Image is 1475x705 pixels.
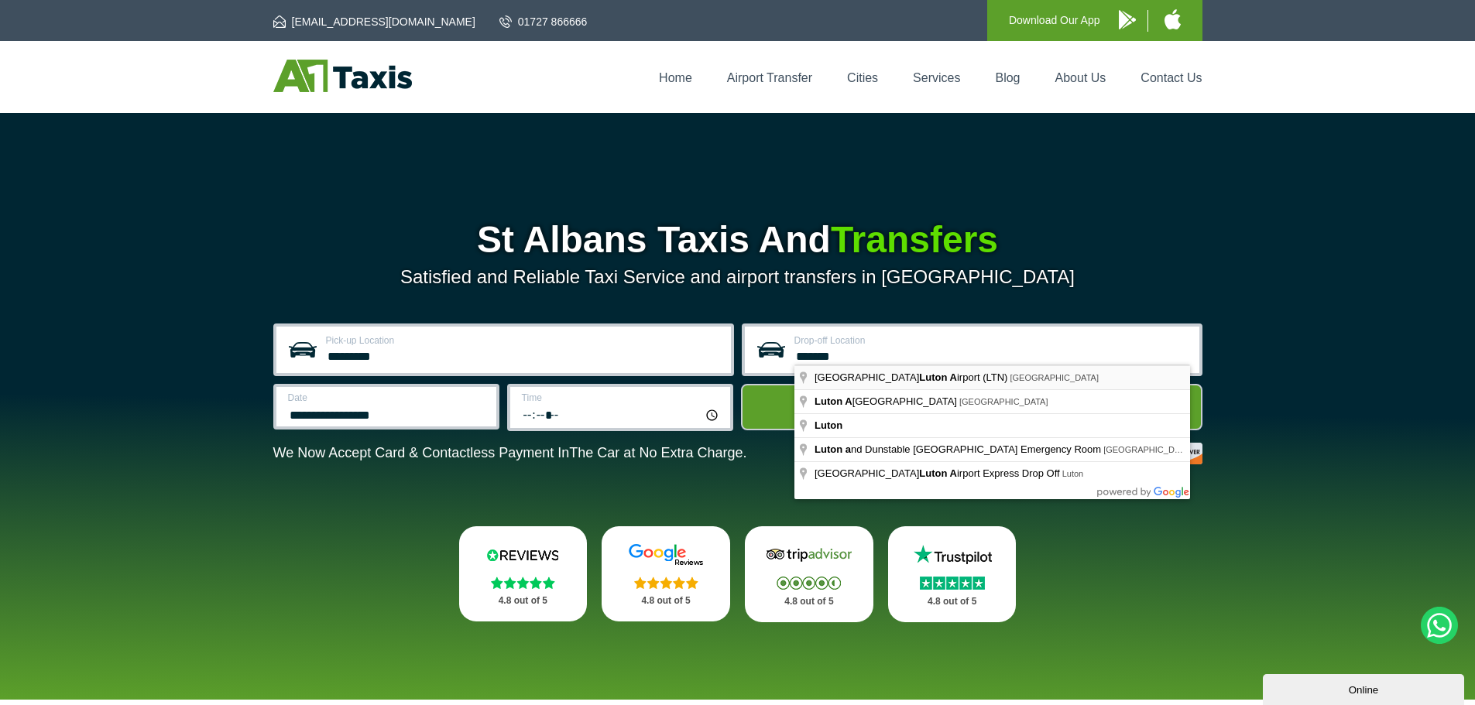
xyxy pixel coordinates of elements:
[1141,71,1202,84] a: Contact Us
[762,592,856,611] p: 4.8 out of 5
[459,526,588,621] a: Reviews.io Stars 4.8 out of 5
[1263,671,1467,705] iframe: chat widget
[815,443,851,455] span: Luton a
[995,71,1020,84] a: Blog
[741,384,1202,430] button: Get Quote
[847,71,878,84] a: Cities
[273,14,475,29] a: [EMAIL_ADDRESS][DOMAIN_NAME]
[499,14,588,29] a: 01727 866666
[919,467,957,479] span: Luton A
[273,445,747,461] p: We Now Accept Card & Contactless Payment In
[815,395,852,407] span: Luton A
[602,526,730,621] a: Google Stars 4.8 out of 5
[273,266,1202,288] p: Satisfied and Reliable Taxi Service and airport transfers in [GEOGRAPHIC_DATA]
[522,393,721,402] label: Time
[288,393,487,402] label: Date
[1062,469,1084,478] span: Luton
[919,371,957,383] span: Luton A
[763,543,856,566] img: Tripadvisor
[1055,71,1106,84] a: About Us
[727,71,812,84] a: Airport Transfer
[905,592,1000,611] p: 4.8 out of 5
[815,467,1062,479] span: [GEOGRAPHIC_DATA] irport Express Drop Off
[906,543,999,566] img: Trustpilot
[619,543,712,566] img: Google
[491,577,555,589] img: Stars
[1103,445,1285,454] span: [GEOGRAPHIC_DATA], [GEOGRAPHIC_DATA]
[831,219,998,260] span: Transfers
[1009,11,1100,30] p: Download Our App
[273,60,412,92] img: A1 Taxis St Albans LTD
[1010,373,1099,382] span: [GEOGRAPHIC_DATA]
[745,526,873,622] a: Tripadvisor Stars 4.8 out of 5
[619,591,713,611] p: 4.8 out of 5
[815,443,1103,455] span: nd Dunstable [GEOGRAPHIC_DATA] Emergency Room
[913,71,960,84] a: Services
[1165,9,1181,29] img: A1 Taxis iPhone App
[634,577,698,589] img: Stars
[815,419,842,431] span: Luton
[476,543,569,566] img: Reviews.io
[959,397,1048,406] span: [GEOGRAPHIC_DATA]
[569,445,746,460] span: The Car at No Extra Charge.
[920,577,985,590] img: Stars
[476,591,571,611] p: 4.8 out of 5
[815,395,959,407] span: [GEOGRAPHIC_DATA]
[326,336,722,345] label: Pick-up Location
[794,336,1190,345] label: Drop-off Location
[777,577,841,590] img: Stars
[1119,10,1136,29] img: A1 Taxis Android App
[273,221,1202,258] h1: St Albans Taxis And
[888,526,1017,622] a: Trustpilot Stars 4.8 out of 5
[815,371,1010,383] span: [GEOGRAPHIC_DATA] irport (LTN)
[659,71,692,84] a: Home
